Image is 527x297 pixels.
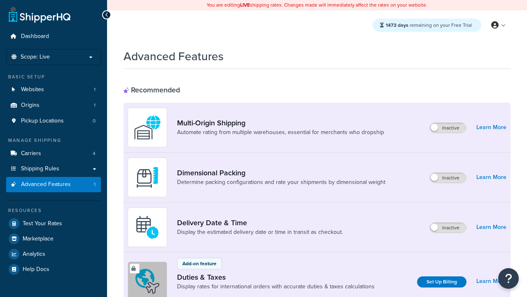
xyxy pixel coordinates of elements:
[476,222,506,233] a: Learn More
[124,48,224,64] h1: Advanced Features
[430,173,466,183] label: Inactive
[182,260,217,267] p: Add-on feature
[133,113,162,142] img: WatD5o0RtDAAAAAElFTkSuQmCC
[6,98,101,113] a: Origins1
[21,118,64,125] span: Pickup Locations
[177,118,384,127] a: Multi-Origin Shipping
[6,231,101,246] a: Marketplace
[23,266,49,273] span: Help Docs
[133,213,162,242] img: gfkeb5ejjkALwAAAABJRU5ErkJggg==
[177,218,343,227] a: Delivery Date & Time
[430,123,466,133] label: Inactive
[21,150,41,157] span: Carriers
[21,33,49,40] span: Dashboard
[430,223,466,233] label: Inactive
[21,181,71,188] span: Advanced Features
[6,247,101,262] a: Analytics
[94,102,96,109] span: 1
[177,273,375,282] a: Duties & Taxes
[6,207,101,214] div: Resources
[177,178,385,186] a: Determine packing configurations and rate your shipments by dimensional weight
[21,54,50,61] span: Scope: Live
[476,276,506,287] a: Learn More
[6,146,101,161] li: Carriers
[6,29,101,44] a: Dashboard
[94,86,96,93] span: 1
[6,113,101,129] a: Pickup Locations0
[21,86,44,93] span: Websites
[476,172,506,183] a: Learn More
[177,283,375,291] a: Display rates for international orders with accurate duties & taxes calculations
[93,118,96,125] span: 0
[386,21,408,29] strong: 1473 days
[23,220,62,227] span: Test Your Rates
[133,163,162,192] img: DTVBYsAAAAAASUVORK5CYII=
[498,268,519,289] button: Open Resource Center
[93,150,96,157] span: 4
[6,146,101,161] a: Carriers4
[6,98,101,113] li: Origins
[6,161,101,177] a: Shipping Rules
[6,113,101,129] li: Pickup Locations
[177,128,384,137] a: Automate rating from multiple warehouses, essential for merchants who dropship
[177,168,385,177] a: Dimensional Packing
[23,236,54,243] span: Marketplace
[240,1,250,9] b: LIVE
[21,165,59,172] span: Shipping Rules
[417,276,466,288] a: Set Up Billing
[6,262,101,277] a: Help Docs
[177,228,343,236] a: Display the estimated delivery date or time in transit as checkout.
[94,181,96,188] span: 1
[23,251,45,258] span: Analytics
[6,73,101,80] div: Basic Setup
[6,177,101,192] a: Advanced Features1
[6,177,101,192] li: Advanced Features
[6,137,101,144] div: Manage Shipping
[124,85,180,94] div: Recommended
[476,122,506,133] a: Learn More
[6,216,101,231] a: Test Your Rates
[6,82,101,97] a: Websites1
[6,82,101,97] li: Websites
[21,102,40,109] span: Origins
[386,21,472,29] span: remaining on your Free Trial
